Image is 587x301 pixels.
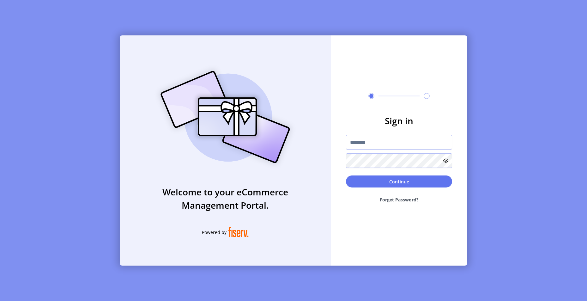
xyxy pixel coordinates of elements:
[151,64,300,170] img: card_Illustration.svg
[202,229,227,236] span: Powered by
[346,191,452,208] button: Forget Password?
[346,114,452,127] h3: Sign in
[120,185,331,212] h3: Welcome to your eCommerce Management Portal.
[346,175,452,187] button: Continue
